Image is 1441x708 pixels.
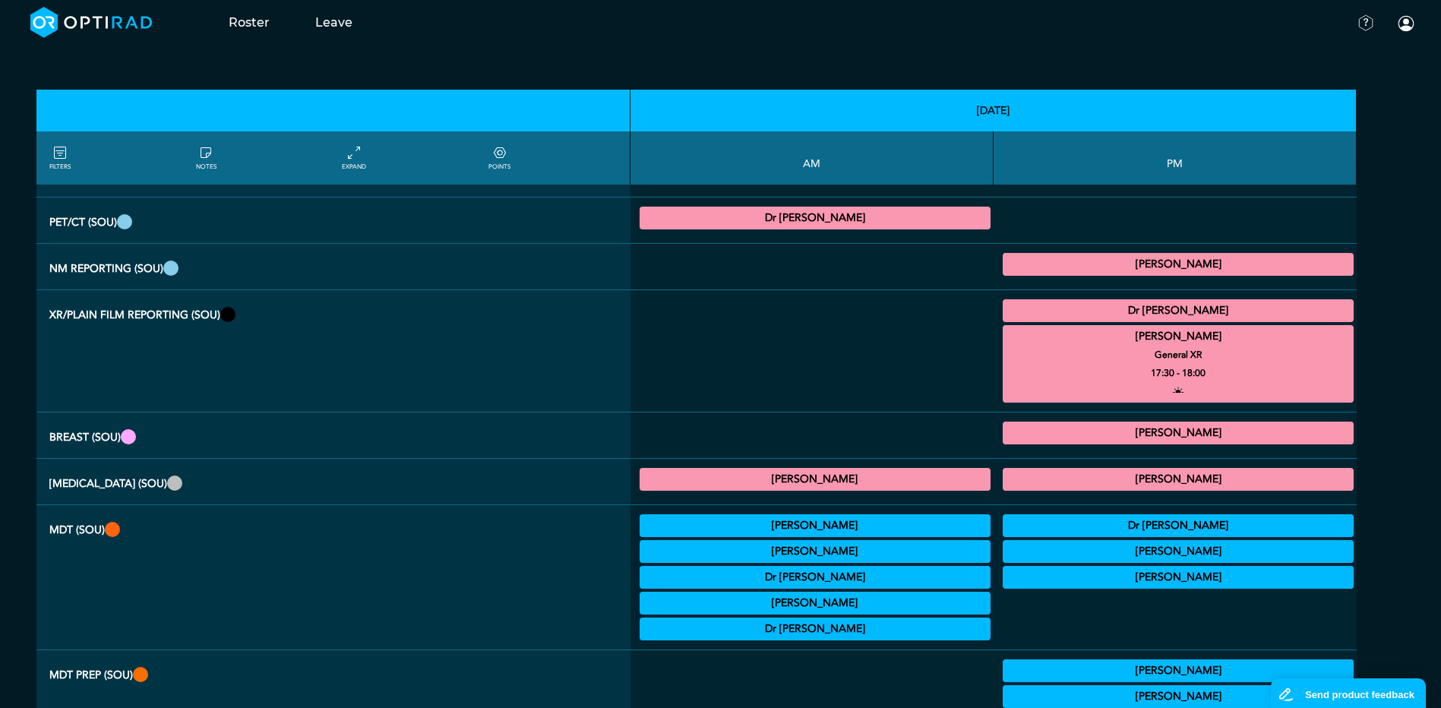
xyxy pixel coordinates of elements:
summary: [PERSON_NAME] [1005,542,1351,561]
div: NM Planar 07:15 - 09:00 [640,207,991,229]
a: collapse/expand expected points [488,144,510,172]
div: Stroke 09:00 - 10:30 [640,566,991,589]
th: PM [994,131,1357,185]
div: Breast 13:00 - 13:30 [1003,659,1354,682]
th: NM Reporting (SOU) [36,244,630,290]
summary: [PERSON_NAME] [642,470,988,488]
summary: Dr [PERSON_NAME] [1005,517,1351,535]
div: General FLU 14:00 - 17:00 [1003,468,1354,491]
summary: Dr [PERSON_NAME] [642,209,988,227]
div: FLU General Adult 10:00 - 13:00 [640,468,991,491]
summary: [PERSON_NAME] [642,517,988,535]
summary: [PERSON_NAME] [1005,255,1351,273]
summary: [PERSON_NAME] [1005,662,1351,680]
div: BR Symptomatic Clinic 14:30 - 17:30 [1003,422,1354,444]
summary: Dr [PERSON_NAME] [1005,302,1351,320]
th: AM [630,131,994,185]
th: [DATE] [630,90,1357,131]
summary: [PERSON_NAME] [642,542,988,561]
th: XR/Plain Film Reporting (SOU) [36,290,630,412]
summary: [PERSON_NAME] [1005,568,1351,586]
a: collapse/expand entries [342,144,366,172]
div: Lung 08:00 - 10:00 [640,514,991,537]
summary: [PERSON_NAME] [642,594,988,612]
div: NORAD 09:30 - 11:30 [640,618,991,640]
a: show/hide notes [196,144,216,172]
div: Breast 08:00 - 11:00 [640,540,991,563]
div: MDT Prep 13:00 - 13:30 [1003,685,1354,708]
summary: [PERSON_NAME] [1005,327,1351,346]
div: NM Planar 13:00 - 14:00 [1003,253,1354,276]
summary: [PERSON_NAME] [1005,470,1351,488]
summary: Dr [PERSON_NAME] [642,568,988,586]
small: 17:30 - 18:00 [1151,364,1206,382]
th: PET/CT (SOU) [36,198,630,244]
th: Fluoro (SOU) [36,459,630,505]
summary: Dr [PERSON_NAME] [642,620,988,638]
div: Breast 13:30 - 14:30 [1003,566,1354,589]
summary: [PERSON_NAME] [1005,687,1351,706]
img: brand-opti-rad-logos-blue-and-white-d2f68631ba2948856bd03f2d395fb146ddc8fb01b4b6e9315ea85fa773367... [30,7,153,38]
div: General XR 15:00 - 17:00 [1003,299,1354,322]
summary: [PERSON_NAME] [1005,424,1351,442]
th: MDT (SOU) [36,505,630,650]
div: General XR 17:30 - 18:00 [1003,325,1354,403]
i: open to allocation [1173,382,1183,400]
div: Breast 13:30 - 14:30 [1003,540,1354,563]
div: Neuro-oncology MDT 09:30 - 11:30 [640,592,991,615]
th: Breast (SOU) [36,412,630,459]
div: MDT 13:00 - 14:00 [1003,514,1354,537]
small: General XR [996,346,1360,364]
a: FILTERS [49,144,71,172]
